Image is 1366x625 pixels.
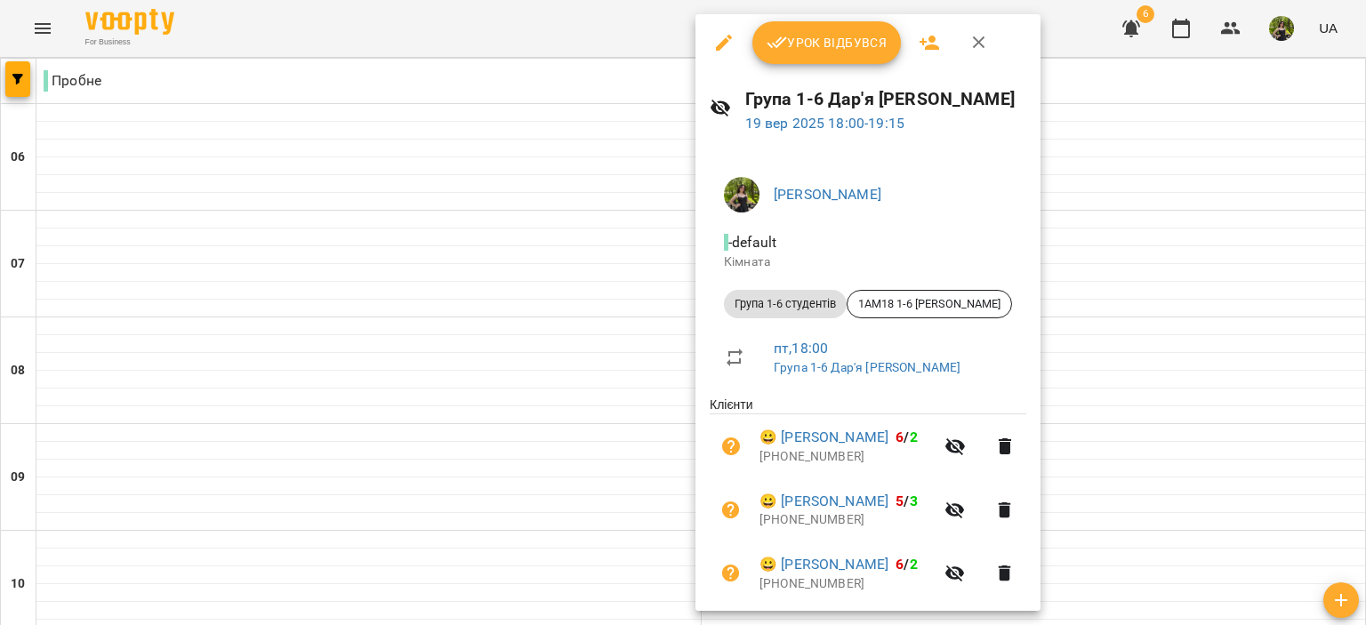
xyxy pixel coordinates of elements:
[759,554,888,575] a: 😀 [PERSON_NAME]
[759,448,934,466] p: [PHONE_NUMBER]
[896,493,904,509] span: 5
[710,425,752,468] button: Візит ще не сплачено. Додати оплату?
[847,290,1012,318] div: 1АМ18 1-6 [PERSON_NAME]
[724,296,847,312] span: Група 1-6 студентів
[774,340,828,357] a: пт , 18:00
[896,429,917,445] b: /
[910,493,918,509] span: 3
[896,556,904,573] span: 6
[896,493,917,509] b: /
[759,575,934,593] p: [PHONE_NUMBER]
[767,32,888,53] span: Урок відбувся
[848,296,1011,312] span: 1АМ18 1-6 [PERSON_NAME]
[710,552,752,595] button: Візит ще не сплачено. Додати оплату?
[745,85,1026,113] h6: Група 1-6 Дар'я [PERSON_NAME]
[759,511,934,529] p: [PHONE_NUMBER]
[724,253,1012,271] p: Кімната
[896,556,917,573] b: /
[910,429,918,445] span: 2
[724,234,780,251] span: - default
[759,427,888,448] a: 😀 [PERSON_NAME]
[774,186,881,203] a: [PERSON_NAME]
[724,177,759,212] img: fec4bf7ef3f37228adbfcb2cb62aae31.jpg
[752,21,902,64] button: Урок відбувся
[896,429,904,445] span: 6
[745,115,904,132] a: 19 вер 2025 18:00-19:15
[710,489,752,532] button: Візит ще не сплачено. Додати оплату?
[774,360,960,374] a: Група 1-6 Дар'я [PERSON_NAME]
[759,491,888,512] a: 😀 [PERSON_NAME]
[910,556,918,573] span: 2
